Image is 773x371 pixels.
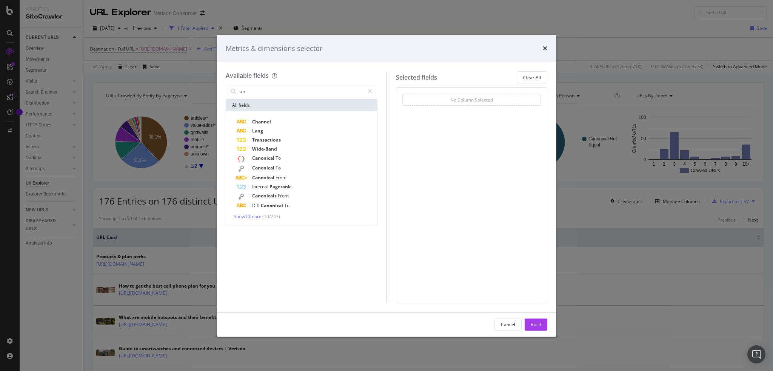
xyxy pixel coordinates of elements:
span: To [276,165,281,171]
div: Open Intercom Messenger [747,345,765,363]
div: Available fields [226,71,269,80]
span: Diff [252,202,261,209]
div: Cancel [501,321,515,328]
div: Selected fields [396,73,437,82]
button: Clear All [517,71,547,83]
span: From [276,174,286,181]
span: Wide-Band [252,146,277,152]
span: Canonical [261,202,284,209]
div: All fields [226,99,377,111]
button: Build [525,319,547,331]
span: Pagerank [269,183,291,190]
span: Lang [252,128,263,134]
div: times [543,44,547,54]
span: Canonical [252,155,276,161]
span: To [284,202,289,209]
div: Build [531,321,541,328]
button: Cancel [494,319,522,331]
span: Canonicals [252,192,278,199]
div: Clear All [523,74,541,81]
span: Channel [252,119,271,125]
span: Internal [252,183,269,190]
span: From [278,192,289,199]
span: ( 10 / 243 ) [262,213,280,220]
div: No Column Selected [450,97,493,103]
div: Metrics & dimensions selector [226,44,322,54]
span: Show 10 more [234,213,262,220]
span: Canonical [252,174,276,181]
span: Canonical [252,165,276,171]
input: Search by field name [239,86,365,97]
div: modal [217,35,556,337]
span: Transactions [252,137,281,143]
span: To [276,155,281,161]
